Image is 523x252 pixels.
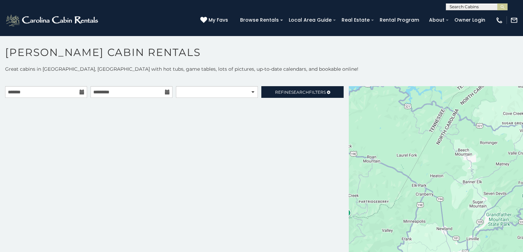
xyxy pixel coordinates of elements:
[261,86,343,98] a: RefineSearchFilters
[200,16,230,24] a: My Favs
[285,15,335,25] a: Local Area Guide
[275,90,326,95] span: Refine Filters
[451,15,489,25] a: Owner Login
[5,13,100,27] img: White-1-2.png
[510,16,518,24] img: mail-regular-white.png
[496,16,503,24] img: phone-regular-white.png
[237,15,282,25] a: Browse Rentals
[209,16,228,24] span: My Favs
[376,15,423,25] a: Rental Program
[338,15,373,25] a: Real Estate
[426,15,448,25] a: About
[291,90,309,95] span: Search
